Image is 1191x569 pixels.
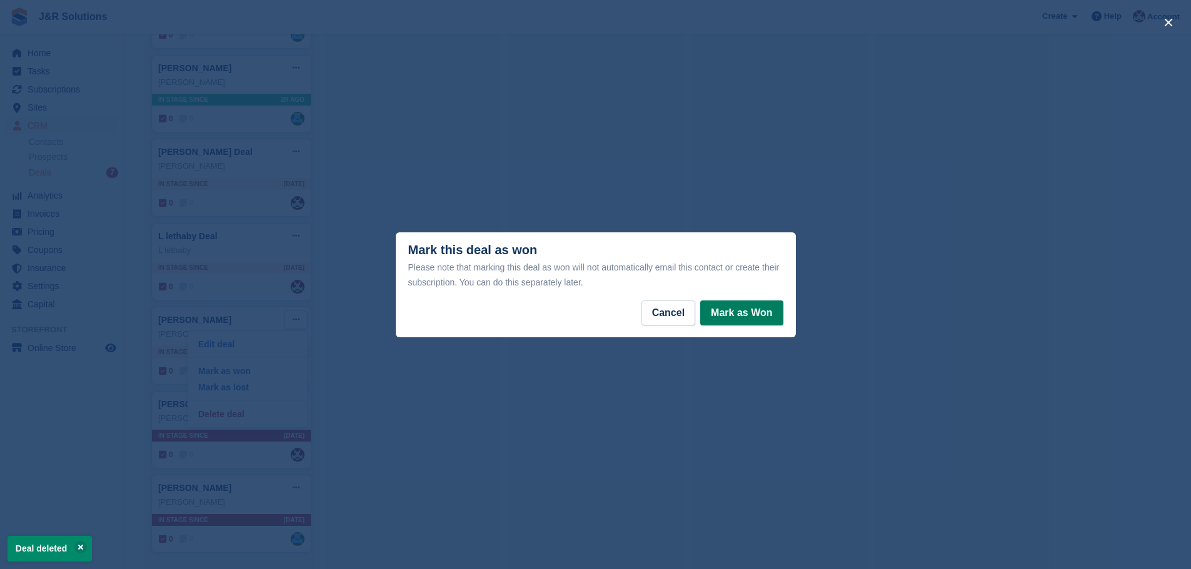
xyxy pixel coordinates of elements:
[408,243,783,290] div: Mark this deal as won
[1158,12,1178,32] button: close
[700,300,783,325] button: Mark as Won
[408,260,783,290] div: Please note that marking this deal as won will not automatically email this contact or create the...
[8,536,92,562] p: Deal deleted
[641,300,695,325] button: Cancel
